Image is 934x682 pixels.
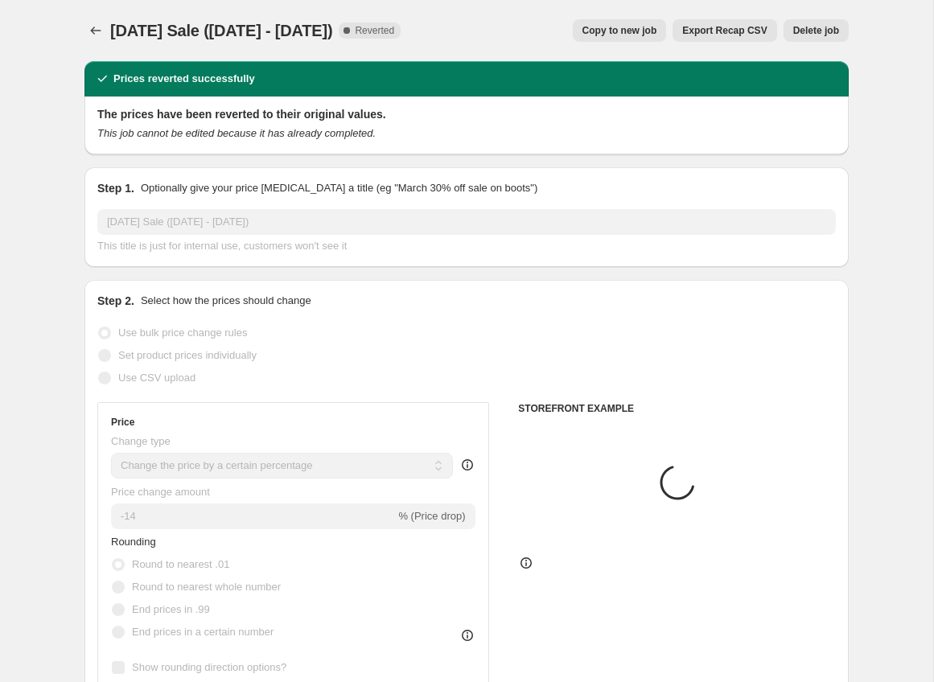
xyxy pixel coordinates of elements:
[518,402,836,415] h6: STOREFRONT EXAMPLE
[113,71,255,87] h2: Prices reverted successfully
[132,603,210,615] span: End prices in .99
[97,209,836,235] input: 30% off holiday sale
[118,327,247,339] span: Use bulk price change rules
[141,293,311,309] p: Select how the prices should change
[132,626,274,638] span: End prices in a certain number
[784,19,849,42] button: Delete job
[459,457,475,473] div: help
[582,24,657,37] span: Copy to new job
[84,19,107,42] button: Price change jobs
[97,180,134,196] h2: Step 1.
[118,349,257,361] span: Set product prices individually
[110,22,332,39] span: [DATE] Sale ([DATE] - [DATE])
[111,416,134,429] h3: Price
[132,581,281,593] span: Round to nearest whole number
[673,19,776,42] button: Export Recap CSV
[132,558,229,570] span: Round to nearest .01
[132,661,286,673] span: Show rounding direction options?
[141,180,537,196] p: Optionally give your price [MEDICAL_DATA] a title (eg "March 30% off sale on boots")
[682,24,767,37] span: Export Recap CSV
[97,106,836,122] h2: The prices have been reverted to their original values.
[111,503,395,529] input: -15
[573,19,667,42] button: Copy to new job
[111,536,156,548] span: Rounding
[398,510,465,522] span: % (Price drop)
[793,24,839,37] span: Delete job
[111,435,171,447] span: Change type
[97,293,134,309] h2: Step 2.
[118,372,195,384] span: Use CSV upload
[355,24,394,37] span: Reverted
[97,240,347,252] span: This title is just for internal use, customers won't see it
[97,127,376,139] i: This job cannot be edited because it has already completed.
[111,486,210,498] span: Price change amount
